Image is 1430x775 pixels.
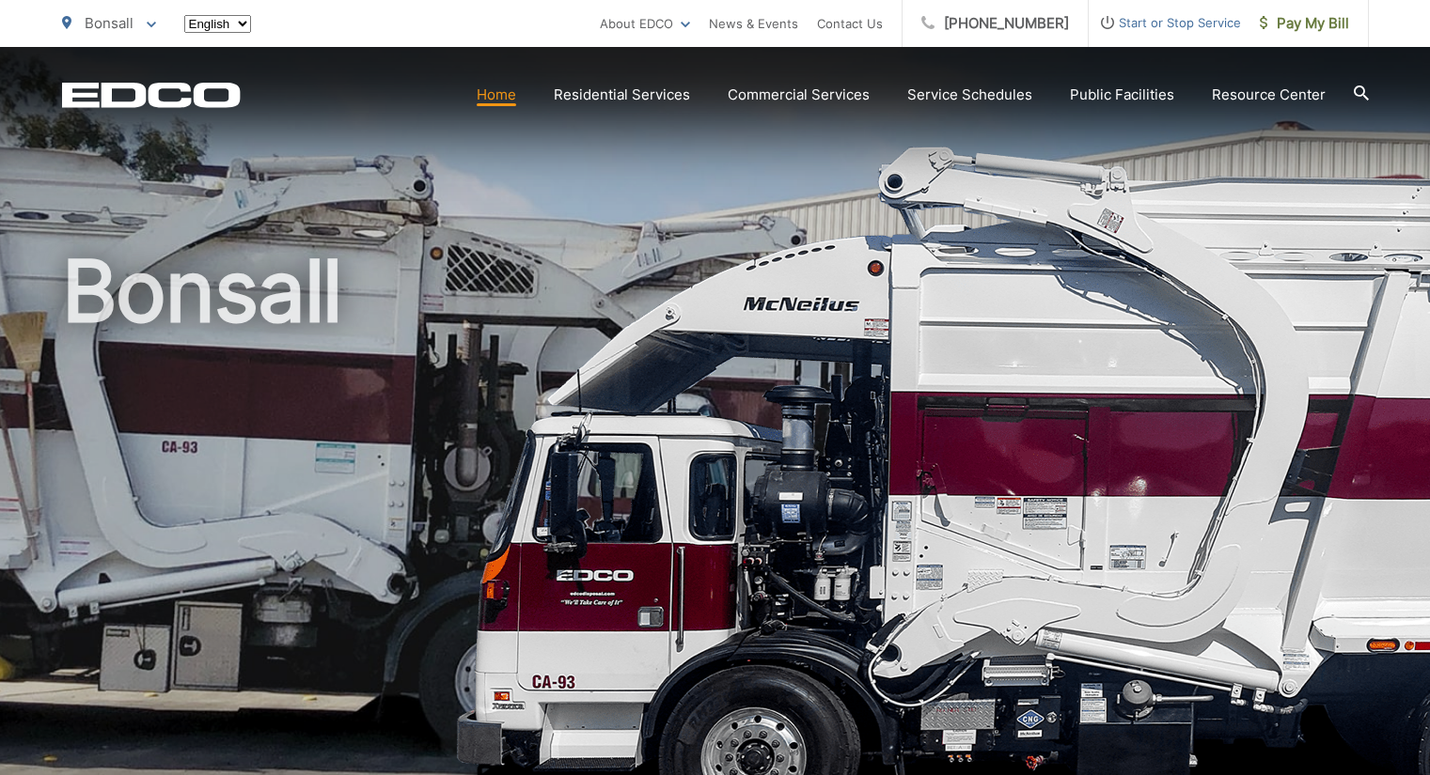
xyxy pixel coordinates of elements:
[62,82,241,108] a: EDCD logo. Return to the homepage.
[477,84,516,106] a: Home
[1070,84,1174,106] a: Public Facilities
[1260,12,1349,35] span: Pay My Bill
[709,12,798,35] a: News & Events
[85,14,134,32] span: Bonsall
[1212,84,1326,106] a: Resource Center
[554,84,690,106] a: Residential Services
[184,15,251,33] select: Select a language
[728,84,870,106] a: Commercial Services
[907,84,1032,106] a: Service Schedules
[600,12,690,35] a: About EDCO
[817,12,883,35] a: Contact Us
